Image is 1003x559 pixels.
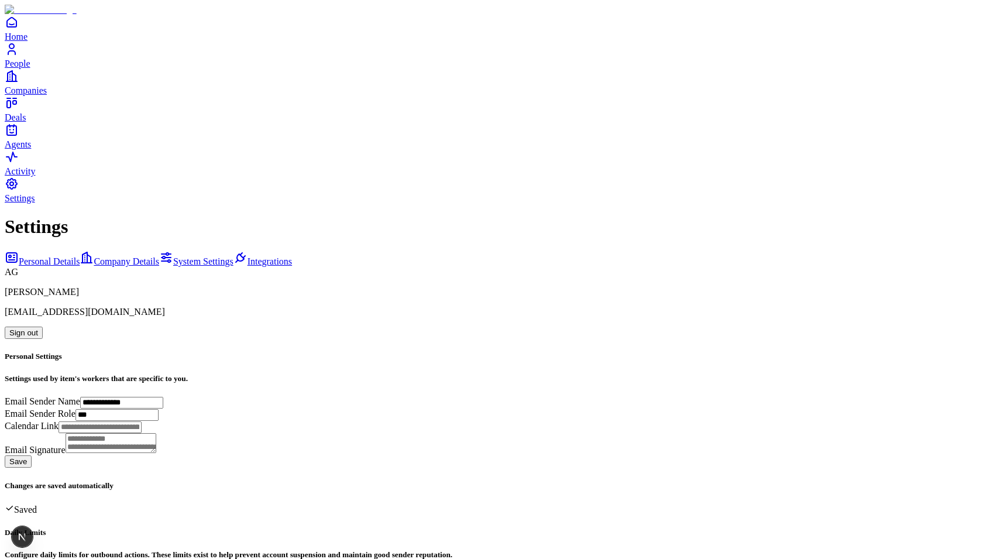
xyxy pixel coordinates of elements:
a: Integrations [233,256,292,266]
a: Agents [5,123,998,149]
div: Saved [5,503,998,515]
a: Settings [5,177,998,203]
label: Email Sender Name [5,396,80,406]
span: Company Details [94,256,159,266]
span: Personal Details [19,256,80,266]
span: Deals [5,112,26,122]
a: People [5,42,998,68]
p: [PERSON_NAME] [5,287,998,297]
a: Personal Details [5,256,80,266]
span: Integrations [248,256,292,266]
a: System Settings [159,256,233,266]
div: AG [5,267,998,277]
span: Settings [5,193,35,203]
a: Companies [5,69,998,95]
a: Activity [5,150,998,176]
label: Email Signature [5,445,66,455]
h1: Settings [5,216,998,238]
span: Activity [5,166,35,176]
a: Deals [5,96,998,122]
a: Company Details [80,256,159,266]
span: Agents [5,139,31,149]
label: Calendar Link [5,421,59,431]
img: Item Brain Logo [5,5,77,15]
span: Companies [5,85,47,95]
label: Email Sender Role [5,409,75,419]
span: Home [5,32,28,42]
h5: Personal Settings [5,352,998,361]
h5: Settings used by item's workers that are specific to you. [5,374,998,383]
p: [EMAIL_ADDRESS][DOMAIN_NAME] [5,307,998,317]
span: People [5,59,30,68]
h5: Daily Limits [5,528,998,537]
button: Save [5,455,32,468]
a: Home [5,15,998,42]
button: Sign out [5,327,43,339]
span: System Settings [173,256,233,266]
h5: Changes are saved automatically [5,481,998,491]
